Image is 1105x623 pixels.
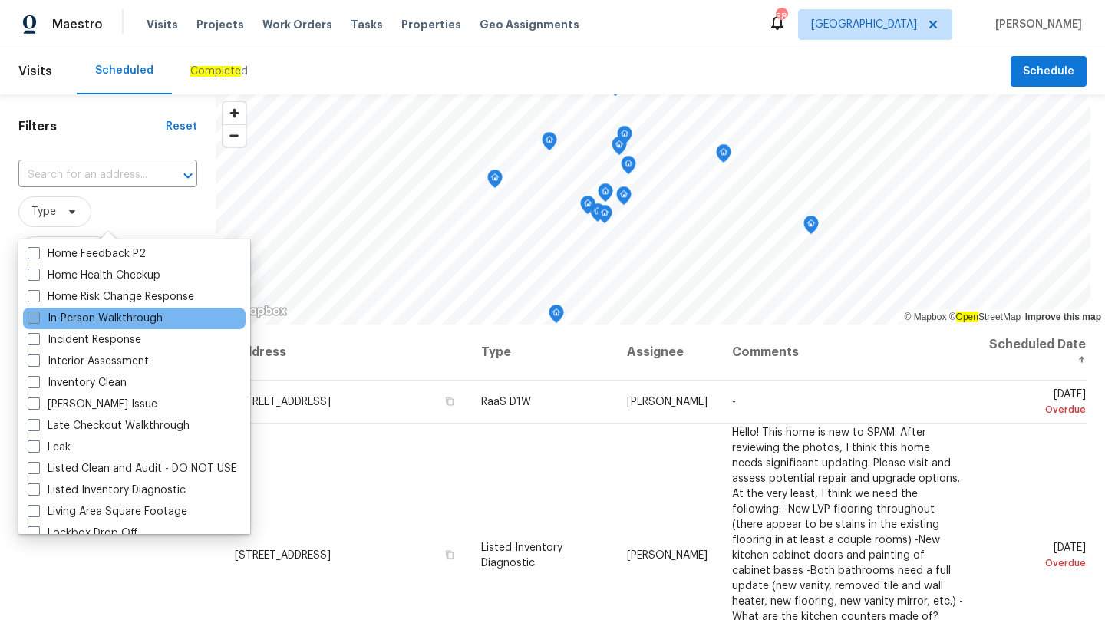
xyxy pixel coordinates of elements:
th: Scheduled Date ↑ [975,325,1087,381]
span: Properties [401,17,461,32]
ah_el_jm_1744035306855: Open [956,311,978,322]
div: Map marker [616,186,632,210]
span: [PERSON_NAME] [627,397,708,407]
div: Scheduled [95,63,153,78]
label: [PERSON_NAME] Issue [28,397,157,412]
div: Reset [166,119,197,134]
div: Map marker [612,137,627,160]
span: Zoom out [223,125,246,147]
div: Map marker [580,196,595,219]
button: Zoom out [223,124,246,147]
span: [PERSON_NAME] [627,549,708,560]
span: Visits [147,17,178,32]
label: Living Area Square Footage [28,504,187,519]
span: Maestro [52,17,103,32]
button: Open [177,165,199,186]
label: Interior Assessment [28,354,149,369]
th: Type [469,325,615,381]
span: [GEOGRAPHIC_DATA] [811,17,917,32]
button: Copy Address [443,547,457,561]
span: [STREET_ADDRESS] [235,549,331,560]
label: Listed Inventory Diagnostic [28,483,186,498]
th: Comments [720,325,975,381]
label: Home Health Checkup [28,268,160,283]
span: Type [31,204,56,219]
a: Mapbox homepage [220,302,288,320]
canvas: Map [216,94,1090,325]
span: [DATE] [988,389,1086,417]
div: Map marker [590,203,605,227]
a: Mapbox [905,311,947,322]
div: Map marker [598,183,613,207]
th: Address [234,325,469,381]
a: Improve this map [1025,311,1101,322]
div: Overdue [988,402,1086,417]
div: Map marker [597,205,612,229]
span: [PERSON_NAME] [989,17,1082,32]
span: - [732,397,736,407]
div: 58 [776,9,787,25]
label: Home Feedback P2 [28,246,146,262]
label: Lockbox Drop Off [28,526,138,541]
button: Zoom in [223,102,246,124]
button: Schedule [1011,56,1087,87]
span: Visits [18,54,52,88]
label: Inventory Clean [28,375,127,391]
div: d [190,64,248,79]
span: Schedule [1023,62,1074,81]
h1: Filters [18,119,166,134]
div: Map marker [716,144,731,168]
div: Overdue [988,555,1086,570]
label: Listed Clean and Audit - DO NOT USE [28,461,236,476]
span: Listed Inventory Diagnostic [481,542,562,568]
span: RaaS D1W [481,397,531,407]
label: In-Person Walkthrough [28,311,163,326]
span: [STREET_ADDRESS] [235,397,331,407]
div: Map marker [617,126,632,150]
a: OpenStreetMap [949,311,1021,322]
div: Map marker [542,132,557,156]
span: Projects [196,17,244,32]
div: Map marker [487,170,503,193]
label: Late Checkout Walkthrough [28,418,190,433]
span: Tasks [351,19,383,30]
ah_el_jm_1744037177693: Complete [190,66,241,77]
button: Copy Address [443,394,457,408]
div: Map marker [549,305,564,328]
span: [DATE] [988,542,1086,570]
th: Assignee [615,325,720,381]
span: Geo Assignments [480,17,579,32]
label: Incident Response [28,332,141,348]
label: Home Risk Change Response [28,289,194,305]
span: Work Orders [262,17,332,32]
div: Map marker [803,216,819,239]
input: Search for an address... [18,163,154,187]
label: Leak [28,440,71,455]
div: Map marker [621,156,636,180]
